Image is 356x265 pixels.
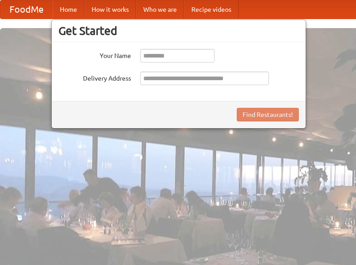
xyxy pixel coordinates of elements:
[0,0,53,19] a: FoodMe
[237,108,299,121] button: Find Restaurants!
[53,0,84,19] a: Home
[184,0,239,19] a: Recipe videos
[84,0,136,19] a: How it works
[59,49,131,60] label: Your Name
[59,24,299,38] h3: Get Started
[136,0,184,19] a: Who we are
[59,72,131,83] label: Delivery Address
